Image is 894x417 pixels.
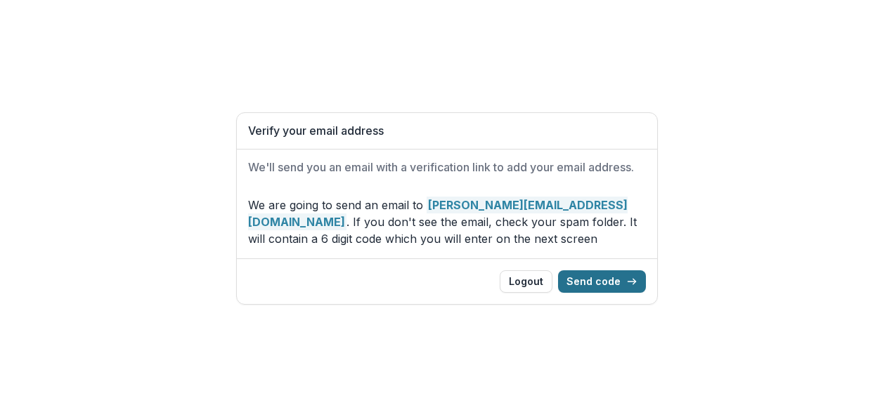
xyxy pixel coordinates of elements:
[558,270,646,293] button: Send code
[248,197,646,247] p: We are going to send an email to . If you don't see the email, check your spam folder. It will co...
[248,124,646,138] h1: Verify your email address
[248,161,646,174] h2: We'll send you an email with a verification link to add your email address.
[500,270,552,293] button: Logout
[248,197,628,230] strong: [PERSON_NAME][EMAIL_ADDRESS][DOMAIN_NAME]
